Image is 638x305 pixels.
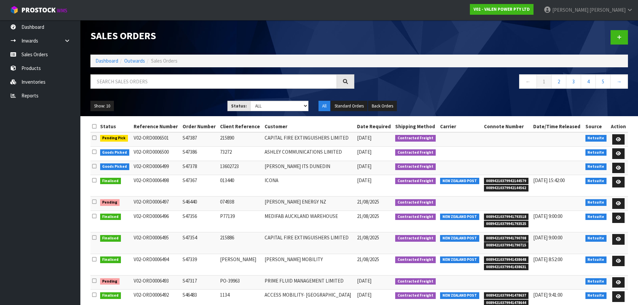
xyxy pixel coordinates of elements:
[585,256,607,263] span: Netsuite
[484,185,529,192] span: 00894210379942144562
[263,175,355,197] td: ICONA
[90,74,337,89] input: Search sales orders
[263,254,355,275] td: [PERSON_NAME] MOBILITY
[440,256,479,263] span: NEW ZEALAND POST
[533,256,562,262] span: [DATE] 8:52:00
[395,235,436,242] span: Contracted Freight
[218,121,263,132] th: Client Reference
[90,101,114,111] button: Show: 10
[181,147,218,161] td: S47386
[585,278,607,285] span: Netsuite
[440,214,479,220] span: NEW ZEALAND POST
[90,30,354,41] h1: Sales Orders
[440,235,479,242] span: NEW ZEALAND POST
[357,278,371,284] span: [DATE]
[395,214,436,220] span: Contracted Freight
[10,6,18,14] img: cube-alt.png
[263,275,355,290] td: PRIME FLUID MANAGEMENT LIMITED
[218,197,263,211] td: 074938
[100,163,130,170] span: Goods Picked
[595,74,611,89] a: 5
[484,256,529,263] span: 00894210379941438648
[181,275,218,290] td: S47317
[355,121,394,132] th: Date Required
[218,147,263,161] td: 73272
[585,178,607,184] span: Netsuite
[585,292,607,299] span: Netsuite
[100,256,121,263] span: Finalised
[484,214,529,220] span: 00894210379941793518
[100,235,121,242] span: Finalised
[181,211,218,232] td: S47356
[357,163,371,169] span: [DATE]
[395,178,436,184] span: Contracted Freight
[368,101,397,111] button: Back Orders
[484,221,529,227] span: 00894210379941793525
[218,254,263,275] td: [PERSON_NAME]
[581,74,596,89] a: 4
[231,103,247,109] strong: Status:
[151,58,178,64] span: Sales Orders
[263,161,355,175] td: [PERSON_NAME] ITS DUNEDIN
[364,74,628,91] nav: Page navigation
[395,135,436,142] span: Contracted Freight
[218,161,263,175] td: 13602723
[484,178,529,184] span: 00894210379942144579
[533,213,562,219] span: [DATE] 9:00:00
[484,242,529,249] span: 00894210379941790715
[484,235,529,242] span: 00894210379941790708
[100,149,130,156] span: Goods Picked
[132,161,181,175] td: V02-ORD0006499
[474,6,530,12] strong: V02 - VALEN POWER PTY LTD
[551,74,566,89] a: 2
[531,121,583,132] th: Date/Time Released
[100,178,121,184] span: Finalised
[395,149,436,156] span: Contracted Freight
[124,58,145,64] a: Outwards
[357,199,379,205] span: 21/08/2025
[609,121,628,132] th: Action
[394,121,438,132] th: Shipping Method
[440,178,479,184] span: NEW ZEALAND POST
[181,132,218,147] td: S47387
[181,254,218,275] td: S47339
[357,135,371,141] span: [DATE]
[100,214,121,220] span: Finalised
[585,214,607,220] span: Netsuite
[566,74,581,89] a: 3
[218,132,263,147] td: 215890
[357,256,379,262] span: 21/08/2025
[395,292,436,299] span: Contracted Freight
[132,132,181,147] td: V02-ORD0006501
[482,121,532,132] th: Connote Number
[585,149,607,156] span: Netsuite
[395,278,436,285] span: Contracted Freight
[585,135,607,142] span: Netsuite
[132,232,181,254] td: V02-ORD0006495
[357,213,379,219] span: 21/08/2025
[395,199,436,206] span: Contracted Freight
[584,121,609,132] th: Source
[331,101,367,111] button: Standard Orders
[357,292,371,298] span: [DATE]
[181,197,218,211] td: S46440
[95,58,118,64] a: Dashboard
[440,292,479,299] span: NEW ZEALAND POST
[589,7,626,13] span: [PERSON_NAME]
[218,275,263,290] td: PO-39963
[263,132,355,147] td: CAPITAL FIRE EXTINGUISHERS LIMITED
[100,135,128,142] span: Pending Pick
[610,74,628,89] a: →
[263,197,355,211] td: [PERSON_NAME] ENERGY NZ
[552,7,588,13] span: [PERSON_NAME]
[218,232,263,254] td: 215886
[132,211,181,232] td: V02-ORD0006496
[357,149,371,155] span: [DATE]
[132,175,181,197] td: V02-ORD0006498
[181,232,218,254] td: S47354
[395,163,436,170] span: Contracted Freight
[132,254,181,275] td: V02-ORD0006494
[181,175,218,197] td: S47367
[181,121,218,132] th: Order Number
[100,278,120,285] span: Pending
